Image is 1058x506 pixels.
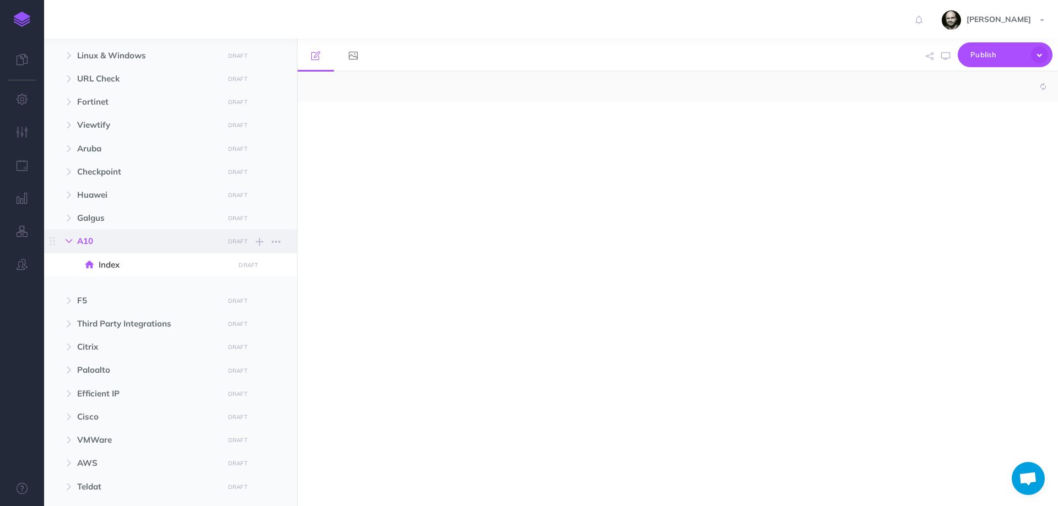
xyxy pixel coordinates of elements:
span: Checkpoint [77,165,217,178]
small: DRAFT [228,168,247,176]
span: Fortinet [77,95,217,108]
button: DRAFT [224,166,251,178]
span: Galgus [77,211,217,225]
small: DRAFT [228,483,247,491]
small: DRAFT [228,297,247,304]
button: DRAFT [224,119,251,132]
button: DRAFT [235,259,262,271]
span: Index [99,258,231,271]
small: DRAFT [228,320,247,328]
button: DRAFT [224,318,251,330]
span: Cisco [77,410,217,423]
div: Chat abierto [1012,462,1045,495]
span: F5 [77,294,217,307]
span: Viewtify [77,118,217,132]
small: DRAFT [228,215,247,222]
button: DRAFT [224,388,251,400]
button: DRAFT [224,73,251,85]
button: DRAFT [224,96,251,108]
span: Aruba [77,142,217,155]
button: DRAFT [224,481,251,493]
small: DRAFT [228,75,247,83]
span: Linux & Windows [77,49,217,62]
span: Paloalto [77,363,217,377]
img: fYsxTL7xyiRwVNfLOwtv2ERfMyxBnxhkboQPdXU4.jpeg [942,10,961,30]
button: DRAFT [224,189,251,202]
small: DRAFT [228,437,247,444]
span: Efficient IP [77,387,217,400]
span: A10 [77,235,217,248]
button: DRAFT [224,295,251,307]
button: DRAFT [224,341,251,353]
button: DRAFT [224,434,251,447]
span: URL Check [77,72,217,85]
button: DRAFT [224,411,251,423]
button: DRAFT [224,212,251,225]
span: VMWare [77,433,217,447]
button: DRAFT [224,235,251,248]
button: Publish [958,42,1052,67]
img: logo-mark.svg [14,12,30,27]
button: DRAFT [224,364,251,377]
small: DRAFT [228,238,247,245]
button: DRAFT [224,143,251,155]
small: DRAFT [228,413,247,421]
small: DRAFT [228,367,247,374]
span: AWS [77,456,217,470]
button: DRAFT [224,50,251,62]
span: Citrix [77,340,217,353]
small: DRAFT [228,390,247,398]
small: DRAFT [228,52,247,59]
small: DRAFT [239,262,258,269]
button: DRAFT [224,457,251,470]
span: Teldat [77,480,217,493]
span: Third Party Integrations [77,317,217,330]
small: DRAFT [228,99,247,106]
small: DRAFT [228,192,247,199]
span: Huawei [77,188,217,202]
span: [PERSON_NAME] [961,14,1037,24]
small: DRAFT [228,122,247,129]
small: DRAFT [228,344,247,351]
small: DRAFT [228,145,247,153]
span: Publish [970,46,1025,63]
small: DRAFT [228,460,247,467]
